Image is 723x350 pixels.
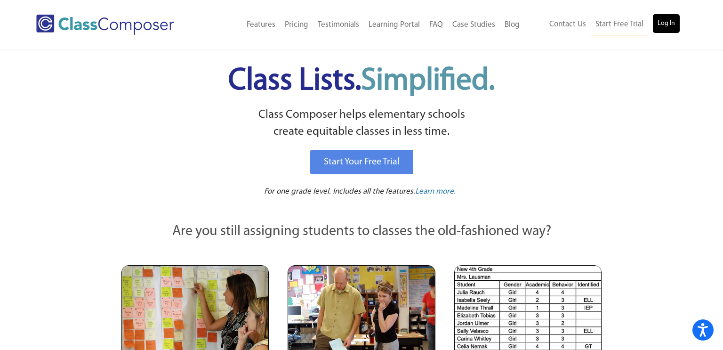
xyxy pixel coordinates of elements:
[448,15,500,35] a: Case Studies
[524,14,680,35] nav: Header Menu
[425,15,448,35] a: FAQ
[653,14,680,33] a: Log In
[242,15,280,35] a: Features
[264,187,415,195] span: For one grade level. Includes all the features.
[120,106,603,141] p: Class Composer helps elementary schools create equitable classes in less time.
[500,15,524,35] a: Blog
[415,186,456,198] a: Learn more.
[36,15,174,35] img: Class Composer
[310,150,413,174] a: Start Your Free Trial
[415,187,456,195] span: Learn more.
[361,66,495,97] span: Simplified.
[206,15,524,35] nav: Header Menu
[591,14,648,35] a: Start Free Trial
[364,15,425,35] a: Learning Portal
[280,15,313,35] a: Pricing
[313,15,364,35] a: Testimonials
[121,221,602,242] p: Are you still assigning students to classes the old-fashioned way?
[324,157,400,167] span: Start Your Free Trial
[545,14,591,35] a: Contact Us
[228,66,495,97] span: Class Lists.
